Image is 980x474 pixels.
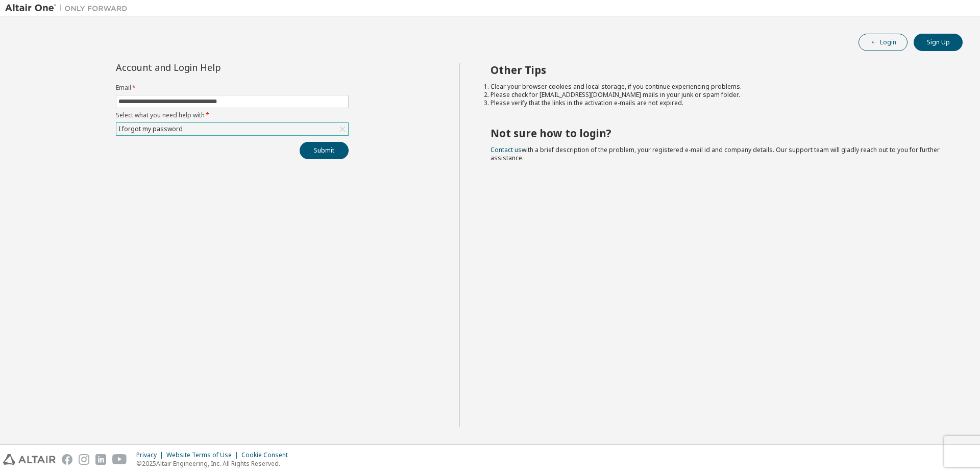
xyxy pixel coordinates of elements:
[79,454,89,465] img: instagram.svg
[5,3,133,13] img: Altair One
[491,63,945,77] h2: Other Tips
[491,91,945,99] li: Please check for [EMAIL_ADDRESS][DOMAIN_NAME] mails in your junk or spam folder.
[491,127,945,140] h2: Not sure how to login?
[136,451,166,459] div: Privacy
[491,145,940,162] span: with a brief description of the problem, your registered e-mail id and company details. Our suppo...
[116,111,349,119] label: Select what you need help with
[112,454,127,465] img: youtube.svg
[241,451,294,459] div: Cookie Consent
[491,99,945,107] li: Please verify that the links in the activation e-mails are not expired.
[166,451,241,459] div: Website Terms of Use
[136,459,294,468] p: © 2025 Altair Engineering, Inc. All Rights Reserved.
[116,63,302,71] div: Account and Login Help
[859,34,908,51] button: Login
[491,83,945,91] li: Clear your browser cookies and local storage, if you continue experiencing problems.
[116,84,349,92] label: Email
[914,34,963,51] button: Sign Up
[116,123,348,135] div: I forgot my password
[491,145,522,154] a: Contact us
[117,123,184,135] div: I forgot my password
[95,454,106,465] img: linkedin.svg
[3,454,56,465] img: altair_logo.svg
[62,454,72,465] img: facebook.svg
[300,142,349,159] button: Submit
